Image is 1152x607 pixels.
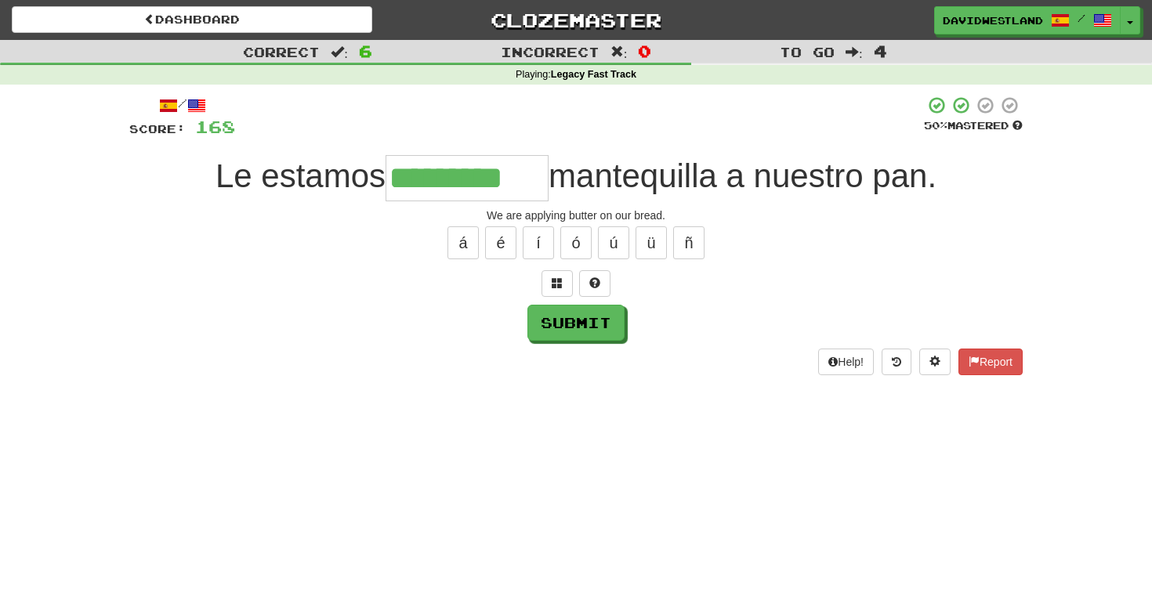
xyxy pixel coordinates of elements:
span: 6 [359,42,372,60]
button: Switch sentence to multiple choice alt+p [542,270,573,297]
button: Single letter hint - you only get 1 per sentence and score half the points! alt+h [579,270,610,297]
button: Report [958,349,1023,375]
button: Submit [527,305,625,341]
span: 4 [874,42,887,60]
button: í [523,226,554,259]
span: Incorrect [501,44,600,60]
span: DavidWestland [943,13,1043,27]
div: Mastered [924,119,1023,133]
a: Clozemaster [396,6,756,34]
button: ñ [673,226,705,259]
a: DavidWestland / [934,6,1121,34]
span: mantequilla a nuestro pan. [549,157,936,194]
button: Help! [818,349,874,375]
div: / [129,96,235,115]
span: / [1078,13,1085,23]
span: : [846,45,863,59]
button: ú [598,226,629,259]
button: ü [636,226,667,259]
strong: Legacy Fast Track [551,69,636,80]
button: é [485,226,516,259]
a: Dashboard [12,6,372,33]
span: Le estamos [216,157,386,194]
span: : [610,45,628,59]
span: 168 [195,117,235,136]
div: We are applying butter on our bread. [129,208,1023,223]
button: Round history (alt+y) [882,349,911,375]
span: 50 % [924,119,947,132]
span: Correct [243,44,320,60]
button: ó [560,226,592,259]
span: : [331,45,348,59]
span: 0 [638,42,651,60]
span: Score: [129,122,186,135]
button: á [447,226,479,259]
span: To go [780,44,835,60]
